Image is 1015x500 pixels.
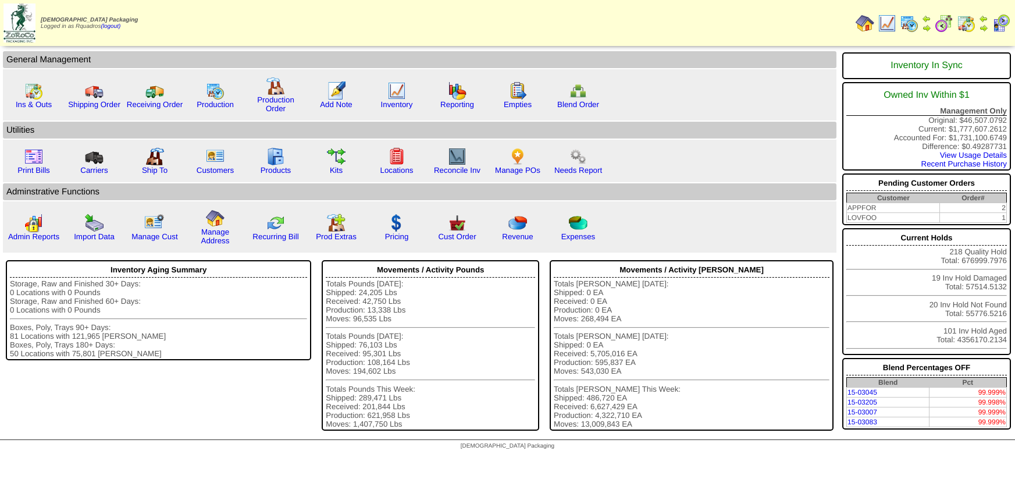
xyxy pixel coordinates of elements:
[856,14,874,33] img: home.gif
[16,100,52,109] a: Ins & Outs
[201,228,230,245] a: Manage Address
[842,82,1011,171] div: Original: $46,507.0792 Current: $1,777,607.2612 Accounted For: $1,731,100.6749 Difference: $0.492...
[992,14,1010,33] img: calendarcustomer.gif
[327,81,346,100] img: orders.gif
[385,232,409,241] a: Pricing
[846,107,1007,116] div: Management Only
[935,14,953,33] img: calendarblend.gif
[554,279,829,428] div: Totals [PERSON_NAME] [DATE]: Shipped: 0 EA Received: 0 EA Production: 0 EA Moves: 268,494 EA Tota...
[142,166,168,175] a: Ship To
[922,14,931,23] img: arrowleft.gif
[10,279,307,358] div: Storage, Raw and Finished 30+ Days: 0 Locations with 0 Pounds Storage, Raw and Finished 60+ Days:...
[3,51,836,68] td: General Management
[3,122,836,139] td: Utilities
[878,14,896,33] img: line_graph.gif
[206,81,225,100] img: calendarprod.gif
[266,77,285,95] img: factory.gif
[508,81,527,100] img: workorder.gif
[438,232,476,241] a: Cust Order
[940,151,1007,159] a: View Usage Details
[847,398,877,406] a: 15-03205
[846,84,1007,107] div: Owned Inv Within $1
[316,232,357,241] a: Prod Extras
[508,147,527,166] img: po.png
[979,23,988,33] img: arrowright.gif
[921,159,1007,168] a: Recent Purchase History
[85,214,104,232] img: import.gif
[197,166,234,175] a: Customers
[10,263,307,278] div: Inventory Aging Summary
[847,203,940,213] td: APPFOR
[101,23,120,30] a: (logout)
[380,166,413,175] a: Locations
[846,55,1007,77] div: Inventory In Sync
[569,81,587,100] img: network.png
[266,147,285,166] img: cabinet.gif
[508,214,527,232] img: pie_chart.png
[85,147,104,166] img: truck3.gif
[929,398,1006,407] td: 99.998%
[24,81,43,100] img: calendarinout.gif
[131,232,177,241] a: Manage Cust
[3,183,836,200] td: Adminstrative Functions
[847,193,940,203] th: Customer
[206,147,225,166] img: customers.gif
[145,147,164,166] img: factory2.gif
[846,176,1007,191] div: Pending Customer Orders
[504,100,532,109] a: Empties
[17,166,50,175] a: Print Bills
[929,388,1006,398] td: 99.999%
[929,407,1006,417] td: 99.999%
[929,417,1006,427] td: 99.999%
[842,228,1011,355] div: 218 Quality Hold Total: 676999.7976 19 Inv Hold Damaged Total: 57514.5132 20 Inv Hold Not Found T...
[929,378,1006,388] th: Pct
[68,100,120,109] a: Shipping Order
[257,95,294,113] a: Production Order
[847,388,877,396] a: 15-03045
[940,213,1007,223] td: 1
[448,214,466,232] img: cust_order.png
[197,100,234,109] a: Production
[502,232,533,241] a: Revenue
[957,14,975,33] img: calendarinout.gif
[847,418,877,426] a: 15-03083
[144,214,166,232] img: managecust.png
[846,360,1007,375] div: Blend Percentages OFF
[327,214,346,232] img: prodextras.gif
[80,166,108,175] a: Carriers
[569,214,587,232] img: pie_chart2.png
[461,443,554,449] span: [DEMOGRAPHIC_DATA] Packaging
[266,214,285,232] img: reconcile.gif
[3,3,35,42] img: zoroco-logo-small.webp
[557,100,599,109] a: Blend Order
[127,100,183,109] a: Receiving Order
[41,17,138,23] span: [DEMOGRAPHIC_DATA] Packaging
[387,147,406,166] img: locations.gif
[569,147,587,166] img: workflow.png
[381,100,413,109] a: Inventory
[327,147,346,166] img: workflow.gif
[846,231,1007,246] div: Current Holds
[940,203,1007,213] td: 2
[320,100,352,109] a: Add Note
[252,232,298,241] a: Recurring Bill
[145,81,164,100] img: truck2.gif
[206,209,225,228] img: home.gif
[495,166,540,175] a: Manage POs
[387,214,406,232] img: dollar.gif
[85,81,104,100] img: truck.gif
[8,232,59,241] a: Admin Reports
[74,232,115,241] a: Import Data
[448,81,466,100] img: graph.gif
[847,408,877,416] a: 15-03007
[387,81,406,100] img: line_graph.gif
[847,213,940,223] td: LOVFOO
[24,214,43,232] img: graph2.png
[847,378,929,388] th: Blend
[922,23,931,33] img: arrowright.gif
[326,263,535,278] div: Movements / Activity Pounds
[900,14,918,33] img: calendarprod.gif
[326,279,535,428] div: Totals Pounds [DATE]: Shipped: 24,205 Lbs Received: 42,750 Lbs Production: 13,338 Lbs Moves: 96,5...
[434,166,480,175] a: Reconcile Inv
[561,232,596,241] a: Expenses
